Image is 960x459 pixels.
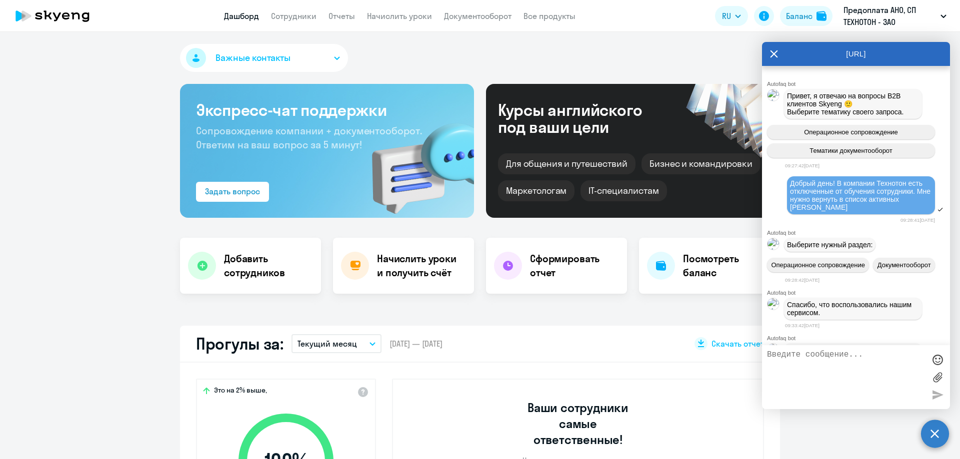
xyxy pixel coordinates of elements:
[357,105,474,218] img: bg-img
[785,163,819,168] time: 09:27:42[DATE]
[767,258,869,272] button: Операционное сопровождение
[767,344,780,376] img: bot avatar
[785,323,819,328] time: 09:33:42[DATE]
[711,338,764,349] span: Скачать отчет
[767,290,950,296] div: Autofaq bot
[767,81,950,87] div: Autofaq bot
[641,153,760,174] div: Бизнес и командировки
[530,252,619,280] h4: Сформировать отчет
[389,338,442,349] span: [DATE] — [DATE]
[196,100,458,120] h3: Экспресс-чат поддержки
[367,11,432,21] a: Начислить уроки
[523,11,575,21] a: Все продукты
[580,180,666,201] div: IT-специалистам
[786,10,812,22] div: Баланс
[767,335,950,341] div: Autofaq bot
[767,238,780,270] img: bot avatar
[767,298,780,330] img: bot avatar
[205,185,260,197] div: Задать вопрос
[498,101,669,135] div: Курсы английского под ваши цели
[297,338,357,350] p: Текущий месяц
[683,252,772,280] h4: Посмотреть баланс
[377,252,464,280] h4: Начислить уроки и получить счёт
[498,153,635,174] div: Для общения и путешествий
[271,11,316,21] a: Сотрудники
[722,10,731,22] span: RU
[809,147,892,154] span: Тематики документооборот
[877,261,931,269] span: Документооборот
[767,230,950,236] div: Autofaq bot
[196,124,422,151] span: Сопровождение компании + документооборот. Ответим на ваш вопрос за 5 минут!
[838,4,951,28] button: Предоплата АНО, СП ТЕХНОТОН - ЗАО
[328,11,355,21] a: Отчеты
[843,4,936,28] p: Предоплата АНО, СП ТЕХНОТОН - ЗАО
[767,89,780,121] img: bot avatar
[291,334,381,353] button: Текущий месяц
[780,6,832,26] button: Балансbalance
[215,51,290,64] span: Важные контакты
[196,182,269,202] button: Задать вопрос
[224,252,313,280] h4: Добавить сотрудников
[196,334,283,354] h2: Прогулы за:
[767,143,935,158] button: Тематики документооборот
[873,258,935,272] button: Документооборот
[444,11,511,21] a: Документооборот
[715,6,748,26] button: RU
[787,92,904,116] span: Привет, я отвечаю на вопросы B2B клиентов Skyeng 🙂 Выберите тематику своего запроса.
[214,386,267,398] span: Это на 2% выше,
[900,217,935,223] time: 09:28:41[DATE]
[771,261,865,269] span: Операционное сопровождение
[790,179,932,211] span: Добрый день! В компании Технотон есть отключенные от обучения сотрудники. Мне нужно вернуть в спи...
[787,241,872,249] span: Выберите нужный раздел:
[767,125,935,139] button: Операционное сопровождение
[514,400,642,448] h3: Ваши сотрудники самые ответственные!
[180,44,348,72] button: Важные контакты
[787,301,913,317] span: Спасибо, что воспользовались нашим сервисом.
[816,11,826,21] img: balance
[785,277,819,283] time: 09:28:42[DATE]
[224,11,259,21] a: Дашборд
[930,370,945,385] label: Лимит 10 файлов
[804,128,898,136] span: Операционное сопровождение
[498,180,574,201] div: Маркетологам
